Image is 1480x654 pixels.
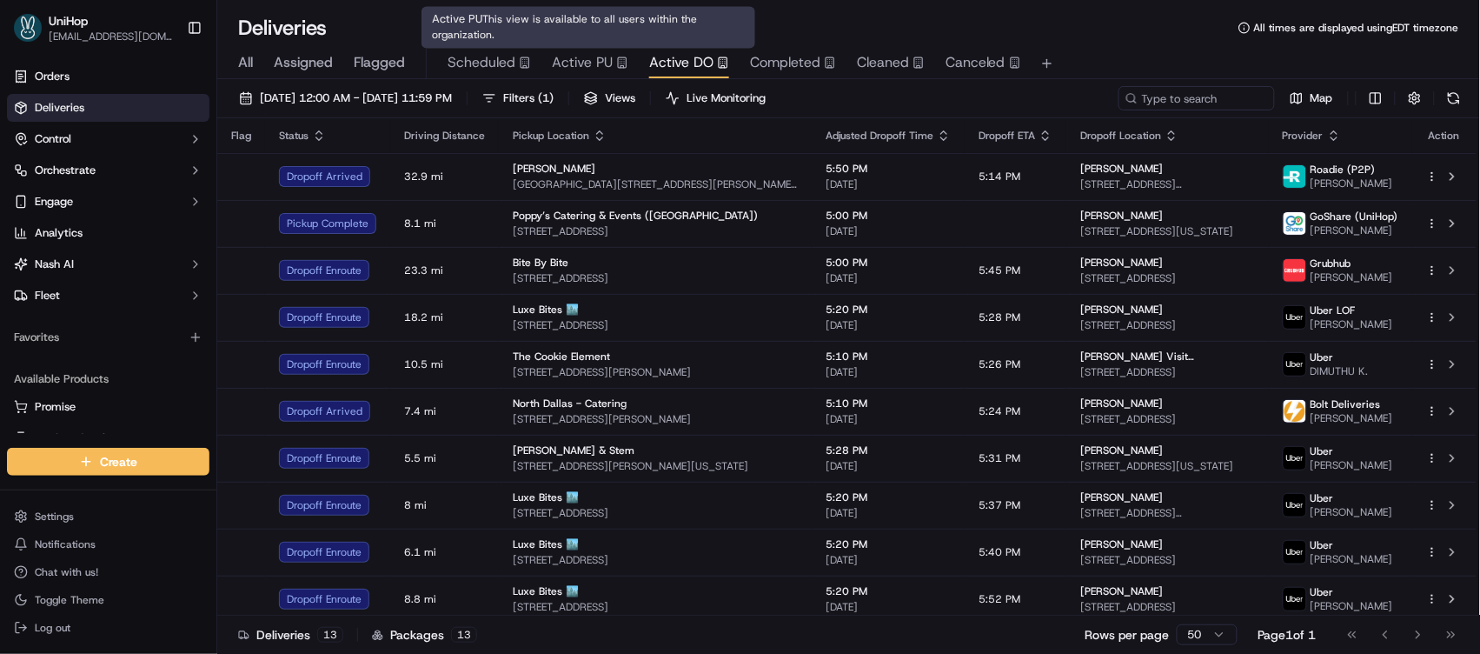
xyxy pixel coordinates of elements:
div: 13 [317,627,343,643]
span: 23.3 mi [404,264,485,277]
img: 1736555255976-a54dd68f-1ca7-489b-9aae-adbdc363a1c4 [17,166,49,197]
p: Welcome 👋 [17,70,316,97]
span: [PERSON_NAME] [513,162,595,176]
span: 8.1 mi [404,217,485,230]
span: North Dallas - Catering [513,397,627,410]
span: Uber [1311,350,1334,364]
span: Pylon [173,295,210,308]
span: [STREET_ADDRESS][PERSON_NAME][US_STATE] [513,459,798,473]
button: Settings [7,504,209,529]
span: Dropoff ETA [979,129,1035,143]
span: [PERSON_NAME] [1080,397,1163,410]
div: 📗 [17,254,31,268]
button: Log out [7,616,209,640]
span: 5:52 PM [979,592,1020,606]
span: Chat with us! [35,565,98,579]
button: [DATE] 12:00 AM - [DATE] 11:59 PM [231,86,460,110]
span: [STREET_ADDRESS] [1080,271,1255,285]
span: Poppy’s Catering & Events ([GEOGRAPHIC_DATA]) [513,209,758,223]
span: 5:24 PM [979,404,1020,418]
span: [STREET_ADDRESS] [1080,553,1255,567]
span: [DATE] [826,600,951,614]
span: Scheduled [448,52,515,73]
span: [PERSON_NAME] [1311,317,1393,331]
span: [STREET_ADDRESS][PERSON_NAME] [513,412,798,426]
span: Knowledge Base [35,252,133,270]
span: Orders [35,69,70,84]
span: [STREET_ADDRESS] [513,553,798,567]
span: [DATE] [826,177,951,191]
img: uber-new-logo.jpeg [1284,541,1306,564]
span: Uber [1311,444,1334,458]
button: Orchestrate [7,157,209,184]
span: [PERSON_NAME] [1311,177,1393,190]
input: Got a question? Start typing here... [45,112,313,130]
span: 6.1 mi [404,545,485,559]
span: DIMUTHU K. [1311,364,1369,378]
span: Fleet [35,288,60,304]
span: Canceled [946,52,1005,73]
a: Powered byPylon [123,294,210,308]
span: Active DO [649,52,713,73]
span: [STREET_ADDRESS] [513,506,798,520]
button: Create [7,448,209,476]
a: Deliveries [7,94,209,122]
span: [PERSON_NAME] [1311,270,1393,284]
div: Deliveries [238,626,343,644]
img: goshare_logo.png [1284,212,1306,235]
span: Adjusted Dropoff Time [826,129,933,143]
span: Provider [1283,129,1324,143]
div: Packages [372,626,477,644]
span: Filters [503,90,554,106]
span: 5:14 PM [979,170,1020,184]
span: [DATE] [826,224,951,238]
span: [DATE] [826,412,951,426]
h1: Deliveries [238,14,327,42]
button: Filters(1) [475,86,561,110]
span: Live Monitoring [687,90,766,106]
span: Settings [35,510,74,524]
span: Roadie (P2P) [1311,163,1376,177]
button: Map [1282,86,1341,110]
span: Uber LOF [1311,304,1356,317]
img: uber-new-logo.jpeg [1284,306,1306,329]
span: Active PU [552,52,613,73]
span: [PERSON_NAME] [1080,256,1163,270]
span: [STREET_ADDRESS][US_STATE] [1080,224,1255,238]
span: The Cookie Element [513,350,610,364]
span: [DATE] [826,318,951,332]
span: Pickup Location [513,129,589,143]
span: Log out [35,621,70,635]
span: 5:20 PM [826,490,951,504]
span: 5:20 PM [826,584,951,598]
span: [PERSON_NAME] [1080,444,1163,457]
span: [STREET_ADDRESS] [1080,318,1255,332]
button: UniHop [49,12,88,30]
span: [EMAIL_ADDRESS][DOMAIN_NAME] [49,30,173,43]
p: Rows per page [1085,626,1170,644]
span: Flagged [354,52,405,73]
img: UniHop [14,14,42,42]
span: [STREET_ADDRESS][PERSON_NAME] [513,365,798,379]
span: 5:40 PM [979,545,1020,559]
span: Driving Distance [404,129,485,143]
button: Fleet [7,282,209,310]
span: Luxe Bites 🏙️ [513,584,579,598]
div: Action [1426,129,1463,143]
button: Views [576,86,643,110]
div: Start new chat [59,166,285,184]
span: All [238,52,253,73]
span: [GEOGRAPHIC_DATA][STREET_ADDRESS][PERSON_NAME][GEOGRAPHIC_DATA] [513,177,798,191]
span: Assigned [274,52,333,73]
span: Notifications [35,537,96,551]
span: [PERSON_NAME] [1311,599,1393,613]
span: [STREET_ADDRESS] [1080,365,1255,379]
span: [DATE] [826,365,951,379]
img: roadie-logo-v2.jpg [1284,165,1306,188]
span: Uber [1311,491,1334,505]
button: Live Monitoring [658,86,773,110]
span: [PERSON_NAME] [1311,458,1393,472]
span: [PERSON_NAME] & Stem [513,444,634,457]
span: 8 mi [404,498,485,512]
